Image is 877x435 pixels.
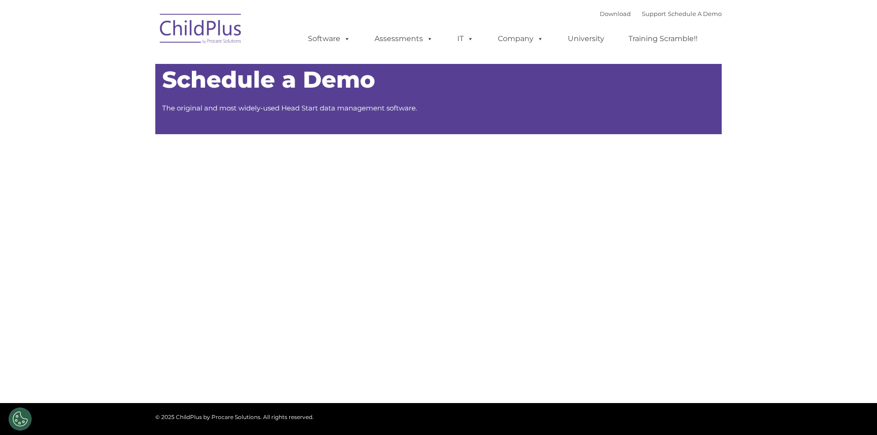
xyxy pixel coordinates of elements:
[668,10,722,17] a: Schedule A Demo
[365,30,442,48] a: Assessments
[448,30,483,48] a: IT
[299,30,359,48] a: Software
[600,10,631,17] a: Download
[162,66,375,94] span: Schedule a Demo
[9,408,32,430] button: Cookies Settings
[489,30,553,48] a: Company
[155,7,247,53] img: ChildPlus by Procare Solutions
[162,134,715,203] iframe: Form 0
[600,10,722,17] font: |
[559,30,613,48] a: University
[155,414,314,420] span: © 2025 ChildPlus by Procare Solutions. All rights reserved.
[162,104,417,112] span: The original and most widely-used Head Start data management software.
[619,30,707,48] a: Training Scramble!!
[642,10,666,17] a: Support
